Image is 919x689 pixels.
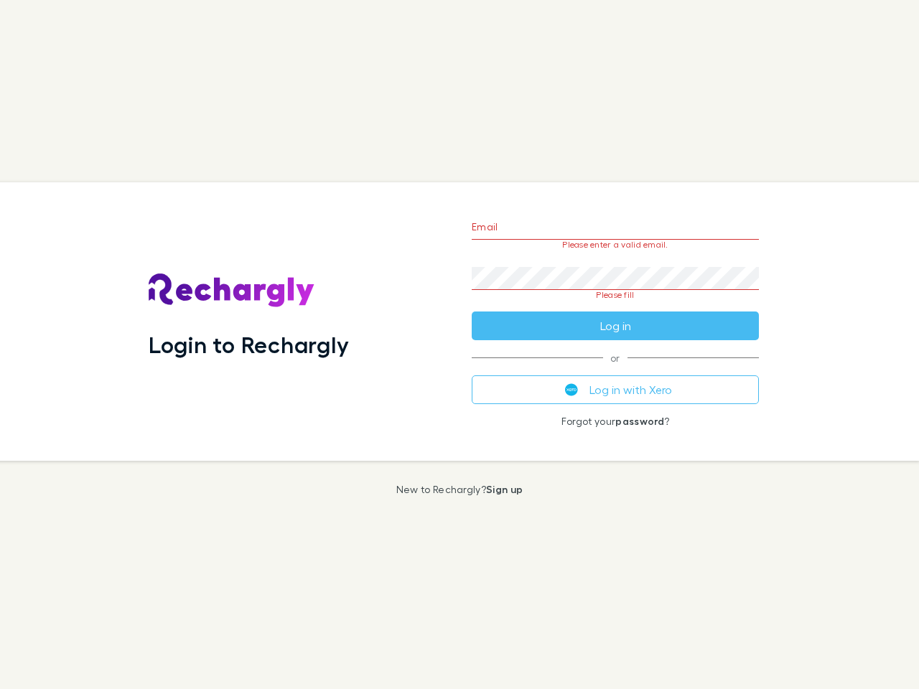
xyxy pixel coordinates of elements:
[472,290,759,300] p: Please fill
[149,331,349,358] h1: Login to Rechargly
[396,484,523,495] p: New to Rechargly?
[472,311,759,340] button: Log in
[870,640,905,675] iframe: Intercom live chat
[565,383,578,396] img: Xero's logo
[149,273,315,308] img: Rechargly's Logo
[472,357,759,358] span: or
[486,483,523,495] a: Sign up
[615,415,664,427] a: password
[472,240,759,250] p: Please enter a valid email.
[472,416,759,427] p: Forgot your ?
[472,375,759,404] button: Log in with Xero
